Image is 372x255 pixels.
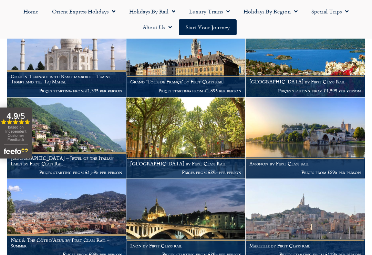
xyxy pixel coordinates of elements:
[249,88,361,93] p: Prices starting from £1,595 per person
[45,3,122,19] a: Orient Express Holidays
[126,98,246,179] a: [GEOGRAPHIC_DATA] by First Class Rail Prices from £895 per person
[11,155,122,166] h1: [GEOGRAPHIC_DATA] – Jewel of the Italian Lakes by First Class Rail
[11,170,122,175] p: Prices starting from £1,595 per person
[7,16,126,97] a: Golden Triangle with Ranthambore – Trains, Tigers and the Taj Mahal Prices starting from £1,395 p...
[126,16,246,97] a: Grand ‘Tour de France’ by First Class rail Prices starting from £1,695 per person
[237,3,304,19] a: Holidays by Region
[11,88,122,93] p: Prices starting from £1,395 per person
[130,170,242,175] p: Prices from £895 per person
[304,3,355,19] a: Special Trips
[246,98,365,179] a: Avignon by First Class rail Prices from £895 per person
[246,16,365,97] a: [GEOGRAPHIC_DATA] by First Class Rail Prices starting from £1,595 per person
[3,3,369,35] nav: Menu
[249,243,361,248] h1: Marseille by First Class rail
[7,98,126,179] a: [GEOGRAPHIC_DATA] – Jewel of the Italian Lakes by First Class Rail Prices starting from £1,595 pe...
[249,161,361,166] h1: Avignon by First Class rail
[17,3,45,19] a: Home
[130,243,242,248] h1: Lyon by First Class rail
[249,170,361,175] p: Prices from £895 per person
[130,88,242,93] p: Prices starting from £1,695 per person
[179,19,237,35] a: Start your Journey
[182,3,237,19] a: Luxury Trains
[122,3,182,19] a: Holidays by Rail
[130,161,242,166] h1: [GEOGRAPHIC_DATA] by First Class Rail
[11,237,122,248] h1: Nice & The Côte d’Azur by First Class Rail – Summer
[136,19,179,35] a: About Us
[249,79,361,84] h1: [GEOGRAPHIC_DATA] by First Class Rail
[11,74,122,85] h1: Golden Triangle with Ranthambore – Trains, Tigers and the Taj Mahal
[130,79,242,84] h1: Grand ‘Tour de France’ by First Class rail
